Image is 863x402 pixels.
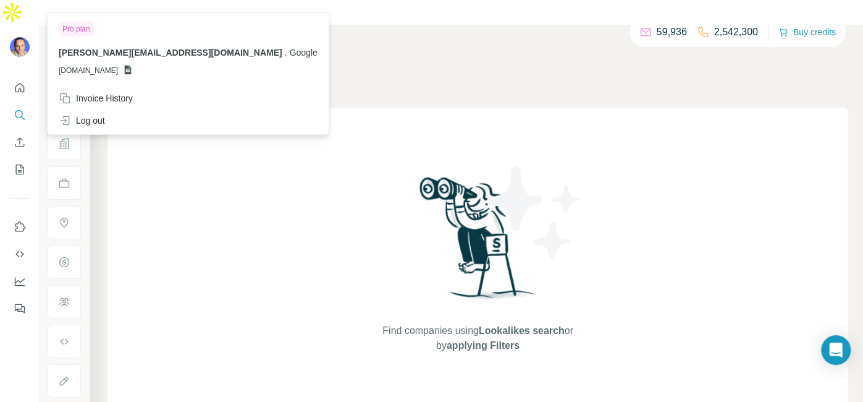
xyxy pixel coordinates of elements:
[10,77,30,99] button: Quick start
[285,48,287,58] span: .
[10,243,30,265] button: Use Surfe API
[10,216,30,238] button: Use Surfe on LinkedIn
[414,174,542,312] img: Surfe Illustration - Woman searching with binoculars
[10,104,30,126] button: Search
[478,157,589,268] img: Surfe Illustration - Stars
[778,24,836,41] button: Buy credits
[10,131,30,153] button: Enrich CSV
[447,340,520,351] span: applying Filters
[10,158,30,181] button: My lists
[59,92,133,105] div: Invoice History
[59,114,105,127] div: Log out
[657,25,687,40] p: 59,936
[479,325,565,336] span: Lookalikes search
[379,323,576,353] span: Find companies using or by
[10,297,30,320] button: Feedback
[10,270,30,293] button: Dashboard
[59,48,282,58] span: [PERSON_NAME][EMAIL_ADDRESS][DOMAIN_NAME]
[107,40,848,57] h4: Search
[59,65,118,76] span: [DOMAIN_NAME]
[821,335,851,365] div: Open Intercom Messenger
[290,48,318,58] span: Google
[714,25,758,40] p: 2,542,300
[10,37,30,57] img: Avatar
[59,22,94,36] div: Pro plan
